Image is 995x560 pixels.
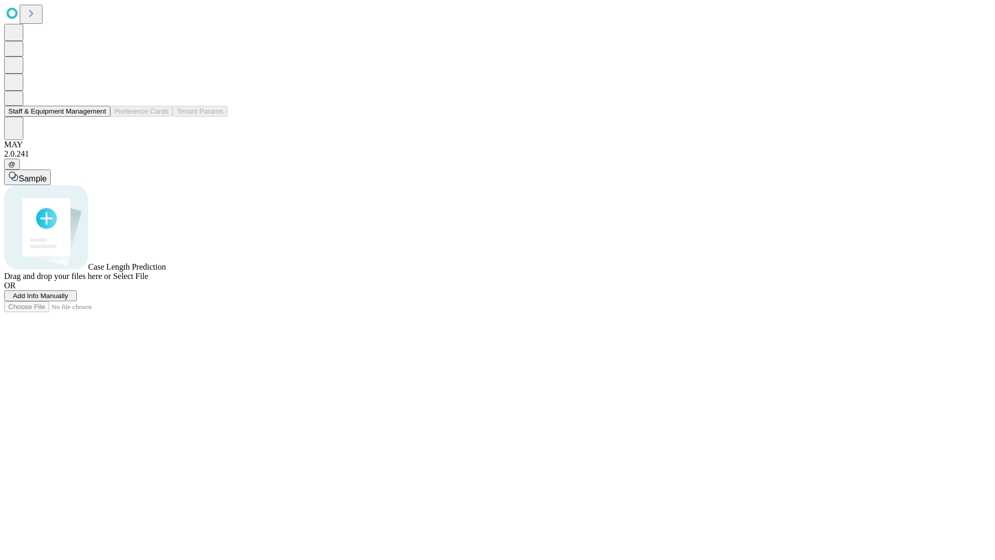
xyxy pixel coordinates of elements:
span: @ [8,160,16,168]
span: Drag and drop your files here or [4,272,111,281]
button: Tenant Params [173,106,228,117]
button: Preference Cards [110,106,173,117]
div: MAY [4,140,991,149]
span: Case Length Prediction [88,262,166,271]
button: Add Info Manually [4,290,77,301]
span: Sample [19,174,47,183]
button: Sample [4,170,51,185]
button: @ [4,159,20,170]
span: OR [4,281,16,290]
span: Add Info Manually [13,292,68,300]
button: Staff & Equipment Management [4,106,110,117]
span: Select File [113,272,148,281]
div: 2.0.241 [4,149,991,159]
